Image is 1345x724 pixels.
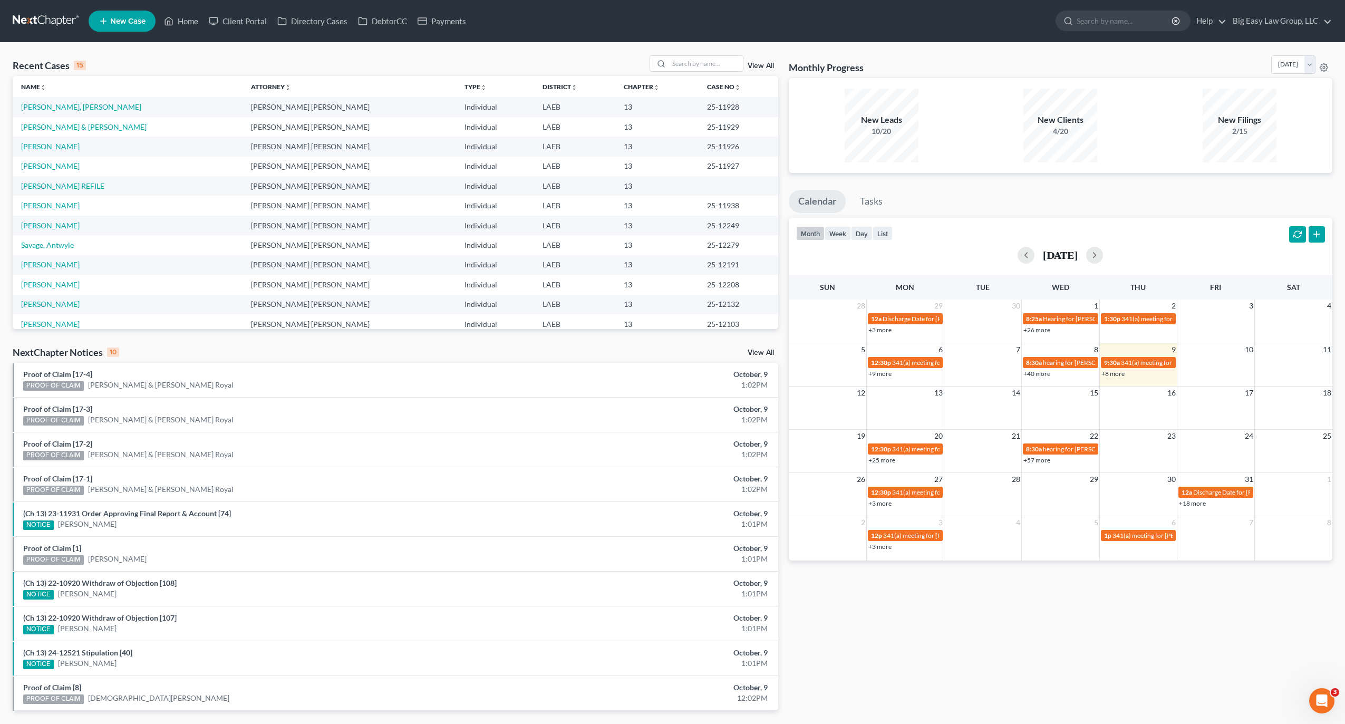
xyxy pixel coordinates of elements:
[527,380,768,390] div: 1:02PM
[13,346,119,359] div: NextChapter Notices
[868,543,892,551] a: +3 more
[243,255,456,275] td: [PERSON_NAME] [PERSON_NAME]
[1043,315,1125,323] span: Hearing for [PERSON_NAME]
[871,359,891,366] span: 12:30p
[1023,370,1050,378] a: +40 more
[13,59,86,72] div: Recent Cases
[23,370,92,379] a: Proof of Claim [17-4]
[937,343,944,356] span: 6
[353,12,412,31] a: DebtorCC
[1248,516,1254,529] span: 7
[21,181,104,190] a: [PERSON_NAME] REFILE
[1244,343,1254,356] span: 10
[789,61,864,74] h3: Monthly Progress
[23,625,54,634] div: NOTICE
[699,137,778,156] td: 25-11926
[88,449,234,460] a: [PERSON_NAME] & [PERSON_NAME] Royal
[21,142,80,151] a: [PERSON_NAME]
[1104,532,1111,539] span: 1p
[1244,430,1254,442] span: 24
[1130,283,1146,292] span: Thu
[23,520,54,530] div: NOTICE
[21,83,46,91] a: Nameunfold_more
[23,578,177,587] a: (Ch 13) 22-10920 Withdraw of Objection [108]
[534,235,615,255] td: LAEB
[1121,315,1223,323] span: 341(a) meeting for [PERSON_NAME]
[1331,688,1339,697] span: 3
[748,349,774,356] a: View All
[1023,326,1050,334] a: +26 more
[1093,300,1099,312] span: 1
[1322,430,1332,442] span: 25
[21,240,74,249] a: Savage, Antwyle
[23,694,84,704] div: PROOF OF CLAIM
[856,387,866,399] span: 12
[534,157,615,176] td: LAEB
[23,474,92,483] a: Proof of Claim [17-1]
[615,117,698,137] td: 13
[1193,488,1295,496] span: Discharge Date for [PERSON_NAME]
[699,196,778,215] td: 25-11938
[892,445,994,453] span: 341(a) meeting for [PERSON_NAME]
[615,314,698,334] td: 13
[110,17,146,25] span: New Case
[527,543,768,554] div: October, 9
[456,255,534,275] td: Individual
[21,161,80,170] a: [PERSON_NAME]
[1244,387,1254,399] span: 17
[243,157,456,176] td: [PERSON_NAME] [PERSON_NAME]
[1011,300,1021,312] span: 30
[456,97,534,117] td: Individual
[615,255,698,275] td: 13
[243,295,456,314] td: [PERSON_NAME] [PERSON_NAME]
[456,176,534,196] td: Individual
[615,235,698,255] td: 13
[21,122,147,131] a: [PERSON_NAME] & [PERSON_NAME]
[534,176,615,196] td: LAEB
[976,283,990,292] span: Tue
[1191,12,1226,31] a: Help
[615,275,698,294] td: 13
[23,404,92,413] a: Proof of Claim [17-3]
[527,588,768,599] div: 1:01PM
[23,648,132,657] a: (Ch 13) 24-12521 Stipulation [40]
[1089,430,1099,442] span: 22
[699,295,778,314] td: 25-12132
[883,315,985,323] span: Discharge Date for [PERSON_NAME]
[1309,688,1334,713] iframe: Intercom live chat
[23,439,92,448] a: Proof of Claim [17-2]
[1043,359,1124,366] span: hearing for [PERSON_NAME]
[243,275,456,294] td: [PERSON_NAME] [PERSON_NAME]
[456,157,534,176] td: Individual
[21,280,80,289] a: [PERSON_NAME]
[251,83,291,91] a: Attorneyunfold_more
[456,235,534,255] td: Individual
[88,414,234,425] a: [PERSON_NAME] & [PERSON_NAME] Royal
[21,320,80,329] a: [PERSON_NAME]
[456,137,534,156] td: Individual
[527,474,768,484] div: October, 9
[527,404,768,414] div: October, 9
[1179,499,1206,507] a: +18 more
[527,414,768,425] div: 1:02PM
[1287,283,1300,292] span: Sat
[527,623,768,634] div: 1:01PM
[534,196,615,215] td: LAEB
[896,283,914,292] span: Mon
[933,430,944,442] span: 20
[480,84,487,91] i: unfold_more
[107,347,119,357] div: 10
[21,221,80,230] a: [PERSON_NAME]
[88,693,229,703] a: [DEMOGRAPHIC_DATA][PERSON_NAME]
[23,486,84,495] div: PROOF OF CLAIM
[527,648,768,658] div: October, 9
[669,56,743,71] input: Search by name...
[868,456,895,464] a: +25 more
[615,216,698,235] td: 13
[699,97,778,117] td: 25-11928
[1203,114,1276,126] div: New Filings
[615,295,698,314] td: 13
[892,488,994,496] span: 341(a) meeting for [PERSON_NAME]
[856,430,866,442] span: 19
[534,295,615,314] td: LAEB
